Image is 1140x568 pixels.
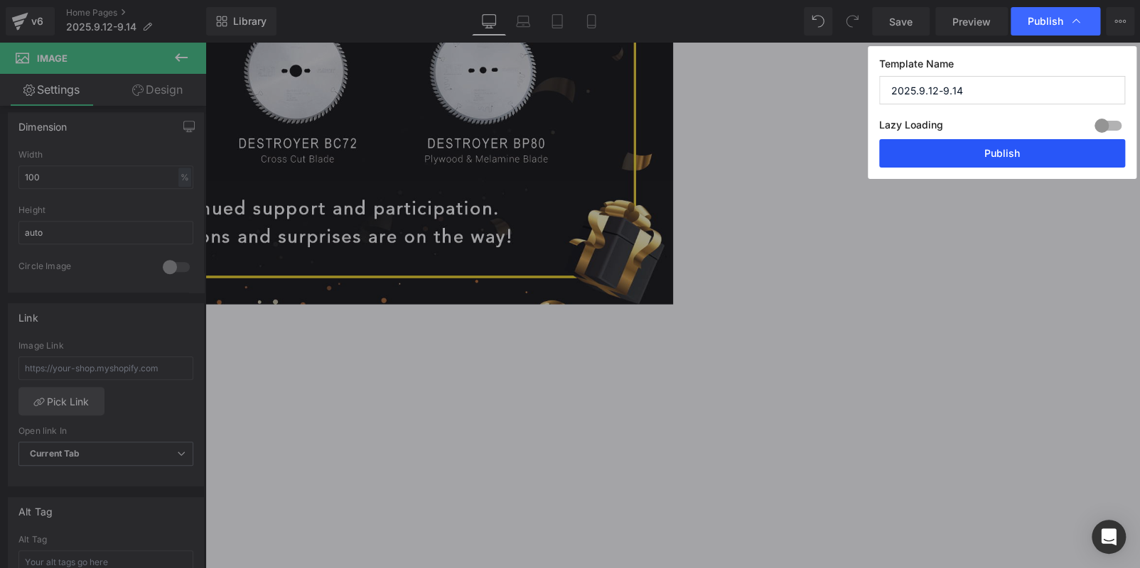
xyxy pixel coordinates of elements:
button: Publish [879,139,1125,168]
label: Template Name [879,58,1125,76]
span: Publish [1028,15,1063,28]
label: Lazy Loading [879,116,943,139]
div: Open Intercom Messenger [1092,520,1126,554]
